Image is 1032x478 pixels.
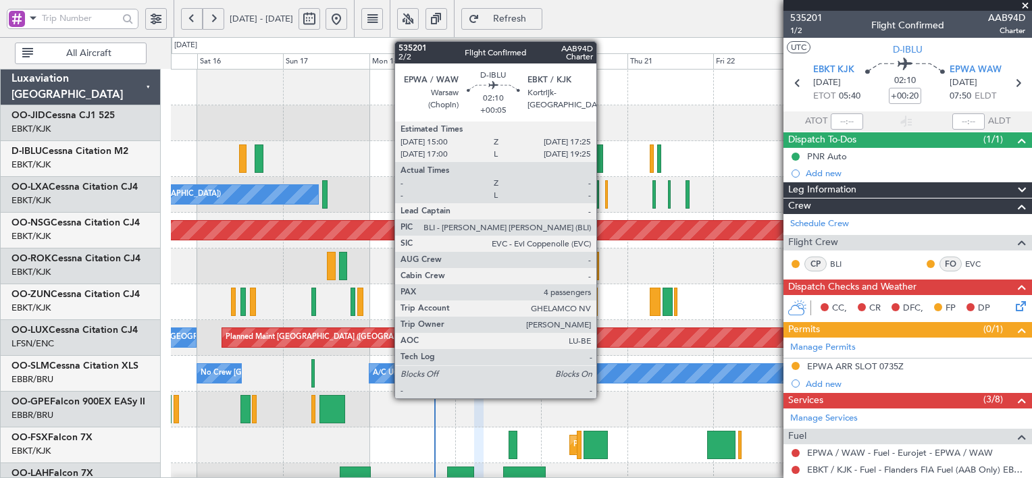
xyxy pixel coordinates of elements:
input: --:-- [831,113,863,130]
span: OO-LUX [11,325,49,335]
div: Add new [806,378,1025,390]
div: A/C Unavailable [GEOGRAPHIC_DATA] [373,363,509,383]
span: DFC, [903,302,923,315]
span: [DATE] - [DATE] [230,13,293,25]
a: OO-NSGCessna Citation CJ4 [11,218,140,228]
div: Mon 18 [369,53,455,70]
span: Flight Crew [788,235,838,250]
span: OO-FSX [11,433,48,442]
button: Refresh [461,8,542,30]
span: 535201 [790,11,823,25]
span: OO-ZUN [11,290,51,299]
span: (1/1) [983,132,1003,147]
span: D-IBLU [11,147,42,156]
span: Leg Information [788,182,856,198]
span: [DATE] [813,76,841,90]
span: Refresh [482,14,538,24]
div: Fri 22 [713,53,799,70]
span: OO-SLM [11,361,49,371]
div: Sun 17 [283,53,369,70]
a: EBKT/KJK [11,159,51,171]
span: 07:50 [950,90,971,103]
span: Permits [788,322,820,338]
span: ETOT [813,90,835,103]
a: OO-GPEFalcon 900EX EASy II [11,397,145,406]
button: All Aircraft [15,43,147,64]
a: OO-ROKCessna Citation CJ4 [11,254,140,263]
span: OO-NSG [11,218,51,228]
span: Services [788,393,823,408]
span: Fuel [788,429,806,444]
a: EBBR/BRU [11,373,53,386]
a: Manage Services [790,412,858,425]
div: PNR Auto [807,151,847,162]
span: Dispatch Checks and Weather [788,280,917,295]
a: EBKT/KJK [11,302,51,314]
a: OO-ZUNCessna Citation CJ4 [11,290,140,299]
a: EVC [965,258,996,270]
span: 05:40 [839,90,860,103]
a: EBKT / KJK - Fuel - Flanders FIA Fuel (AAB Only) EBKT / KJK [807,464,1025,475]
div: A/C Unavailable [GEOGRAPHIC_DATA] ([GEOGRAPHIC_DATA] National) [459,184,710,205]
a: EPWA / WAW - Fuel - Eurojet - EPWA / WAW [807,447,993,458]
div: Planned Maint Kortrijk-[GEOGRAPHIC_DATA] [573,435,731,455]
a: EBKT/KJK [11,266,51,278]
a: EBKT/KJK [11,445,51,457]
span: OO-ROK [11,254,51,263]
span: Crew [788,198,811,214]
span: EPWA WAW [950,63,1002,77]
span: Charter [988,25,1025,36]
span: [DATE] [950,76,977,90]
span: OO-GPE [11,397,50,406]
span: CR [869,302,881,315]
div: Sat 16 [197,53,283,70]
a: EBKT/KJK [11,230,51,242]
span: ALDT [988,115,1010,128]
span: OO-JID [11,111,45,120]
a: EBBR/BRU [11,409,53,421]
span: (3/8) [983,392,1003,406]
div: Thu 21 [627,53,713,70]
a: BLI [830,258,860,270]
span: FP [946,302,956,315]
div: Add new [806,167,1025,179]
div: Wed 20 [541,53,627,70]
span: (0/1) [983,322,1003,336]
span: Dispatch To-Dos [788,132,856,148]
span: ELDT [975,90,996,103]
div: Flight Confirmed [871,18,944,32]
span: AAB94D [988,11,1025,25]
span: EBKT KJK [813,63,854,77]
a: LFSN/ENC [11,338,54,350]
span: CC, [832,302,847,315]
div: CP [804,257,827,271]
a: OO-JIDCessna CJ1 525 [11,111,115,120]
a: D-IBLUCessna Citation M2 [11,147,128,156]
input: Trip Number [42,8,118,28]
div: FO [939,257,962,271]
span: OO-LXA [11,182,49,192]
div: Tue 19 [455,53,541,70]
button: UTC [787,41,810,53]
span: 02:10 [894,74,916,88]
a: Schedule Crew [790,217,849,231]
a: Manage Permits [790,341,856,354]
a: EBKT/KJK [11,123,51,135]
a: OO-LAHFalcon 7X [11,469,93,478]
div: No Crew [GEOGRAPHIC_DATA] ([GEOGRAPHIC_DATA] National) [201,363,427,383]
span: All Aircraft [36,49,142,58]
a: OO-SLMCessna Citation XLS [11,361,138,371]
a: EBKT/KJK [11,194,51,207]
span: 1/2 [790,25,823,36]
span: OO-LAH [11,469,49,478]
a: OO-FSXFalcon 7X [11,433,93,442]
span: DP [978,302,990,315]
a: OO-LUXCessna Citation CJ4 [11,325,138,335]
div: EPWA ARR SLOT 0735Z [807,361,904,372]
a: OO-LXACessna Citation CJ4 [11,182,138,192]
div: No Crew Paris ([GEOGRAPHIC_DATA]) [114,327,248,348]
div: [DATE] [174,40,197,51]
span: D-IBLU [893,43,923,57]
span: ATOT [805,115,827,128]
div: Planned Maint [GEOGRAPHIC_DATA] ([GEOGRAPHIC_DATA]) [226,327,438,348]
